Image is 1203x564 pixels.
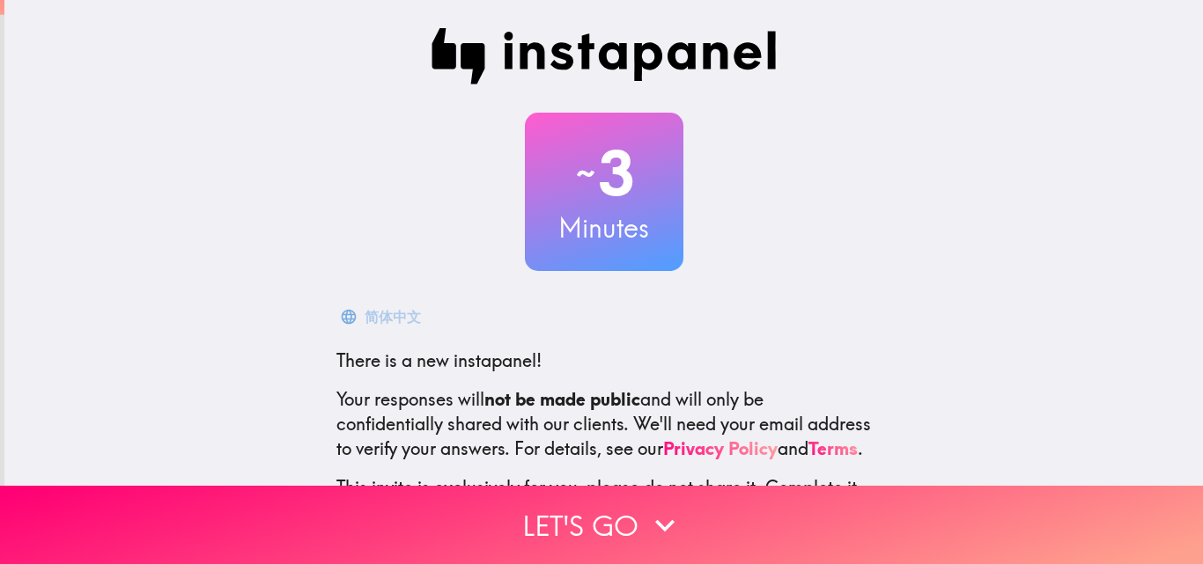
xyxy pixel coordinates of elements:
[365,304,421,329] div: 简体中文
[663,437,778,459] a: Privacy Policy
[573,147,598,200] span: ~
[525,137,683,209] h2: 3
[336,349,542,371] span: There is a new instapanel!
[432,28,777,84] img: Instapanel
[484,388,640,410] b: not be made public
[525,209,683,246] h3: Minutes
[336,299,428,334] button: 简体中文
[336,475,872,524] p: This invite is exclusively for you, please do not share it. Complete it soon because spots are li...
[808,437,858,459] a: Terms
[336,387,872,461] p: Your responses will and will only be confidentially shared with our clients. We'll need your emai...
